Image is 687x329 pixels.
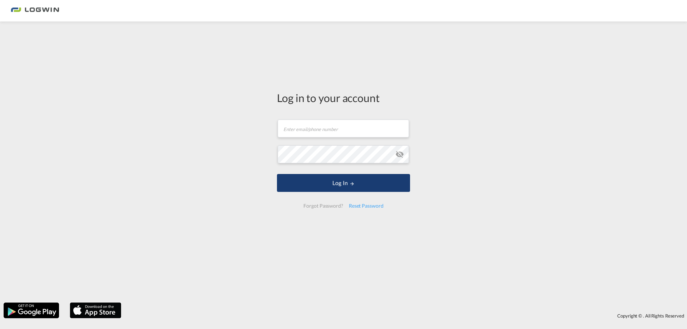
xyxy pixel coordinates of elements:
input: Enter email/phone number [278,120,409,137]
img: 2761ae10d95411efa20a1f5e0282d2d7.png [11,3,59,19]
div: Reset Password [346,199,386,212]
div: Log in to your account [277,90,410,105]
div: Forgot Password? [301,199,346,212]
img: google.png [3,302,60,319]
img: apple.png [69,302,122,319]
button: LOGIN [277,174,410,192]
md-icon: icon-eye-off [395,150,404,159]
div: Copyright © . All Rights Reserved [125,310,687,322]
